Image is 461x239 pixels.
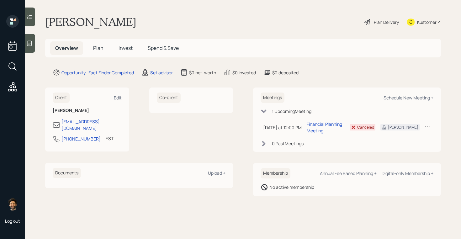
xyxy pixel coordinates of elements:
[148,45,179,51] span: Spend & Save
[272,108,311,114] div: 1 Upcoming Meeting
[388,125,418,130] div: [PERSON_NAME]
[320,170,377,176] div: Annual Fee Based Planning +
[61,135,101,142] div: [PHONE_NUMBER]
[272,69,299,76] div: $0 deposited
[269,184,314,190] div: No active membership
[357,125,374,130] div: Canceled
[307,121,345,134] div: Financial Planning Meeting
[119,45,133,51] span: Invest
[45,15,136,29] h1: [PERSON_NAME]
[93,45,103,51] span: Plan
[189,69,216,76] div: $0 net-worth
[272,140,304,147] div: 0 Past Meeting s
[150,69,173,76] div: Set advisor
[208,170,225,176] div: Upload +
[261,168,290,178] h6: Membership
[384,95,433,101] div: Schedule New Meeting +
[61,118,122,131] div: [EMAIL_ADDRESS][DOMAIN_NAME]
[5,218,20,224] div: Log out
[374,19,399,25] div: Plan Delivery
[6,198,19,210] img: eric-schwartz-headshot.png
[53,93,70,103] h6: Client
[61,69,134,76] div: Opportunity · Fact Finder Completed
[53,108,122,113] h6: [PERSON_NAME]
[114,95,122,101] div: Edit
[417,19,437,25] div: Kustomer
[261,93,284,103] h6: Meetings
[232,69,256,76] div: $0 invested
[382,170,433,176] div: Digital-only Membership +
[157,93,181,103] h6: Co-client
[55,45,78,51] span: Overview
[263,124,302,131] div: [DATE] at 12:00 PM
[53,168,81,178] h6: Documents
[106,135,114,142] div: EST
